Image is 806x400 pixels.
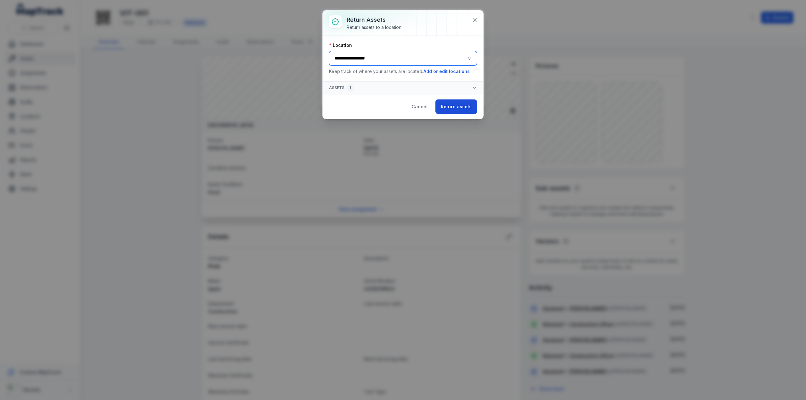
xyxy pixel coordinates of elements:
h3: Return assets [347,15,402,24]
div: Return assets to a location. [347,24,402,31]
p: Keep track of where your assets are located. [329,68,477,75]
button: Return assets [435,99,477,114]
button: Add or edit locations [423,68,470,75]
button: Cancel [406,99,433,114]
span: Assets [329,84,354,92]
button: Assets1 [323,82,483,94]
div: 1 [347,84,354,92]
label: Location [329,42,352,48]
